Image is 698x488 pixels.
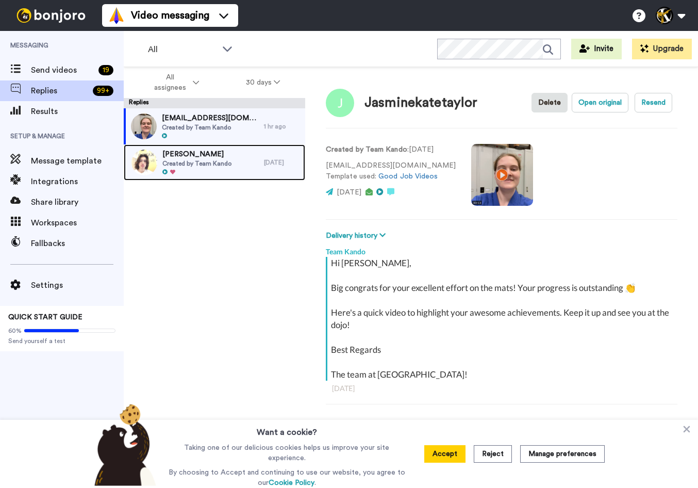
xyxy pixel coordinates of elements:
[31,217,124,229] span: Workspaces
[269,479,314,486] a: Cookie Policy
[8,337,115,345] span: Send yourself a test
[31,279,124,291] span: Settings
[98,65,113,75] div: 19
[264,158,300,167] div: [DATE]
[85,403,161,486] img: bear-with-cookie.png
[424,445,466,463] button: Accept
[162,159,231,168] span: Created by Team Kando
[31,85,89,97] span: Replies
[31,64,94,76] span: Send videos
[635,93,672,112] button: Resend
[31,155,124,167] span: Message template
[632,39,692,59] button: Upgrade
[520,445,605,463] button: Manage preferences
[31,105,124,118] span: Results
[326,241,677,257] div: Team Kando
[12,8,90,23] img: bj-logo-header-white.svg
[131,150,157,175] img: e635e6d5-eedb-4881-a392-7af83d5e6b4e-thumb.jpg
[572,93,628,112] button: Open original
[93,86,113,96] div: 99 +
[148,43,217,56] span: All
[571,39,622,59] button: Invite
[326,144,456,155] p: : [DATE]
[326,89,354,117] img: Image of Jasminekatetaylor
[378,173,438,180] a: Good Job Videos
[126,68,223,97] button: All assignees
[8,314,82,321] span: QUICK START GUIDE
[31,196,124,208] span: Share library
[166,467,408,488] p: By choosing to Accept and continuing to use our website, you agree to our .
[332,383,671,394] div: [DATE]
[326,146,407,153] strong: Created by Team Kando
[166,443,408,463] p: Taking one of our delicious cookies helps us improve your site experience.
[162,113,259,123] span: [EMAIL_ADDRESS][DOMAIN_NAME]
[326,230,389,241] button: Delivery history
[474,445,512,463] button: Reject
[223,73,304,92] button: 30 days
[8,327,22,335] span: 60%
[162,149,231,159] span: [PERSON_NAME]
[531,93,568,112] button: Delete
[257,420,317,438] h3: Want a cookie?
[149,72,191,93] span: All assignees
[326,160,456,182] p: [EMAIL_ADDRESS][DOMAIN_NAME] Template used:
[331,257,675,381] div: Hi [PERSON_NAME], Big congrats for your excellent effort on the mats! Your progress is outstandin...
[124,144,305,181] a: [PERSON_NAME]Created by Team Kando[DATE]
[131,8,209,23] span: Video messaging
[31,175,124,188] span: Integrations
[364,95,477,110] div: Jasminekatetaylor
[108,7,125,24] img: vm-color.svg
[124,98,305,108] div: Replies
[124,108,305,144] a: [EMAIL_ADDRESS][DOMAIN_NAME]Created by Team Kando1 hr ago
[264,122,300,131] div: 1 hr ago
[131,113,157,139] img: fcd86c7e-23a9-4246-82b7-dc72f1c10119-thumb.jpg
[162,123,259,132] span: Created by Team Kando
[31,237,124,250] span: Fallbacks
[337,189,361,196] span: [DATE]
